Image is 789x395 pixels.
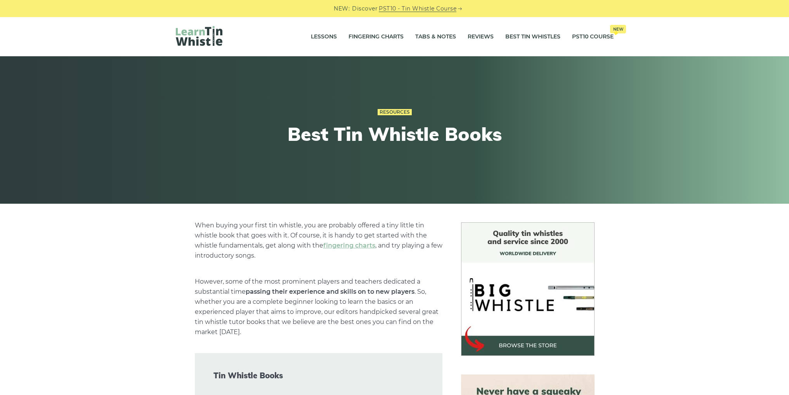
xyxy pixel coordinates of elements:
p: However, some of the most prominent players and teachers dedicated a substantial time . So, wheth... [195,277,442,337]
strong: passing their experience and skills on to new players [246,288,414,295]
a: Lessons [311,27,337,47]
a: Tabs & Notes [415,27,456,47]
a: fingering charts [323,242,375,249]
img: BigWhistle Tin Whistle Store [461,222,595,356]
a: PST10 CourseNew [572,27,614,47]
a: Best Tin Whistles [505,27,560,47]
a: Reviews [468,27,494,47]
a: Resources [378,109,412,115]
p: When buying your first tin whistle, you are probably offered a tiny little tin whistle book that ... [195,220,442,261]
span: Tin Whistle Books [213,371,424,380]
img: LearnTinWhistle.com [176,26,222,46]
a: Fingering Charts [349,27,404,47]
span: New [610,25,626,33]
h1: Best Tin Whistle Books [252,123,538,146]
